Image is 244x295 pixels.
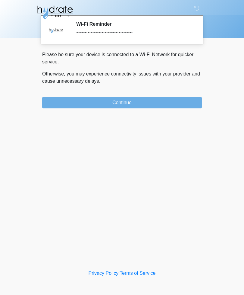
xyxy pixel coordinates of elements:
[89,271,119,276] a: Privacy Policy
[42,97,202,108] button: Continue
[42,70,202,85] p: Otherwise, you may experience connectivity issues with your provider and cause unnecessary delays
[99,79,100,84] span: .
[47,21,65,39] img: Agent Avatar
[118,271,120,276] a: |
[36,5,74,20] img: Hydrate IV Bar - Fort Collins Logo
[76,29,193,37] div: ~~~~~~~~~~~~~~~~~~~~
[42,51,202,66] p: Please be sure your device is connected to a Wi-Fi Network for quicker service.
[120,271,155,276] a: Terms of Service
